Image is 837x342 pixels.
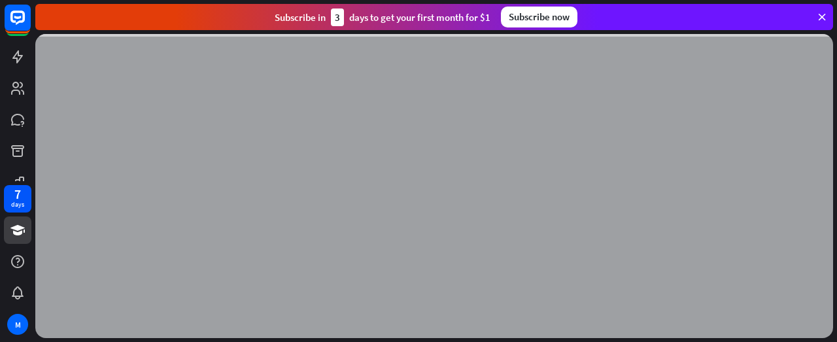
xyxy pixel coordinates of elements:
[4,185,31,213] a: 7 days
[11,200,24,209] div: days
[7,314,28,335] div: M
[501,7,577,27] div: Subscribe now
[331,9,344,26] div: 3
[14,188,21,200] div: 7
[275,9,490,26] div: Subscribe in days to get your first month for $1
